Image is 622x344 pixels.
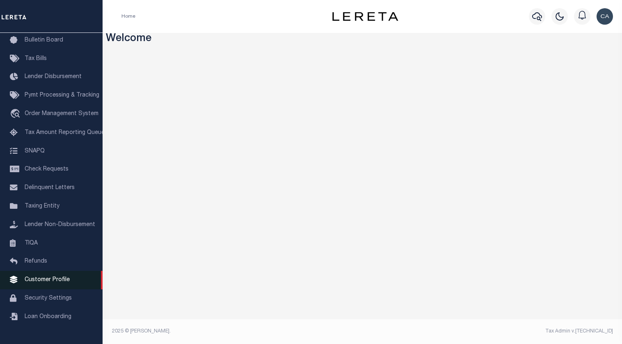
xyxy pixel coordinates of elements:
[25,56,47,62] span: Tax Bills
[25,240,38,246] span: TIQA
[25,185,75,191] span: Delinquent Letters
[10,109,23,120] i: travel_explore
[121,13,135,20] li: Home
[597,8,613,25] img: svg+xml;base64,PHN2ZyB4bWxucz0iaHR0cDovL3d3dy53My5vcmcvMjAwMC9zdmciIHBvaW50ZXItZXZlbnRzPSJub25lIi...
[25,314,71,320] span: Loan Onboarding
[332,12,398,21] img: logo-dark.svg
[25,92,99,98] span: Pymt Processing & Tracking
[25,296,72,301] span: Security Settings
[368,328,613,335] div: Tax Admin v.[TECHNICAL_ID]
[25,259,47,264] span: Refunds
[25,203,59,209] span: Taxing Entity
[25,37,63,43] span: Bulletin Board
[106,33,619,46] h3: Welcome
[106,328,363,335] div: 2025 © [PERSON_NAME].
[25,222,95,228] span: Lender Non-Disbursement
[25,130,105,136] span: Tax Amount Reporting Queue
[25,111,98,117] span: Order Management System
[25,74,82,80] span: Lender Disbursement
[25,148,45,154] span: SNAPQ
[25,166,69,172] span: Check Requests
[25,277,70,283] span: Customer Profile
